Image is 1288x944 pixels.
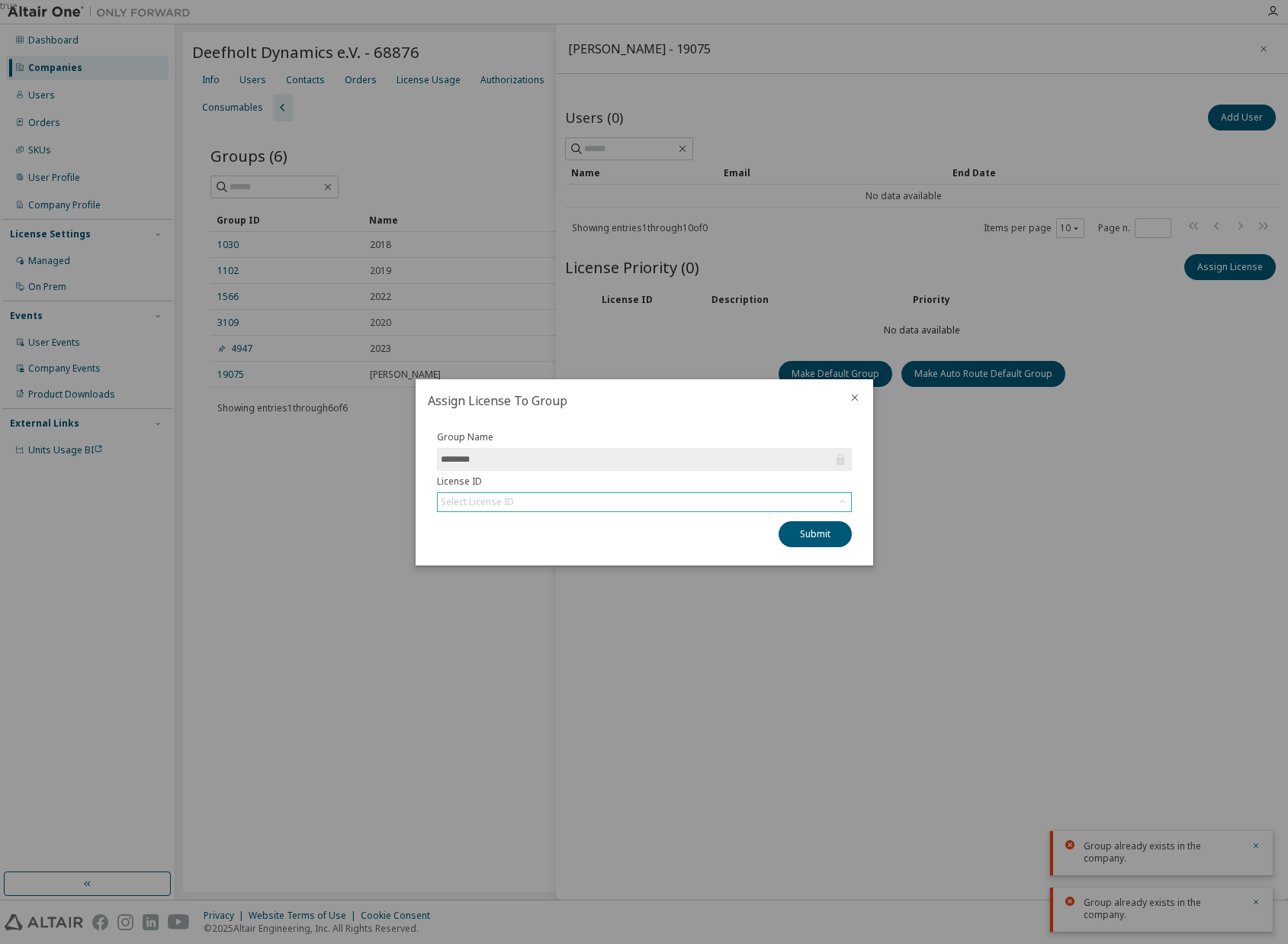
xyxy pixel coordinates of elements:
[437,475,852,488] label: License ID
[849,391,861,404] button: close
[437,431,852,443] label: Group Name
[438,493,851,511] div: Select License ID
[441,496,514,508] div: Select License ID
[779,521,852,547] button: Submit
[416,379,837,422] h2: Assign License To Group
